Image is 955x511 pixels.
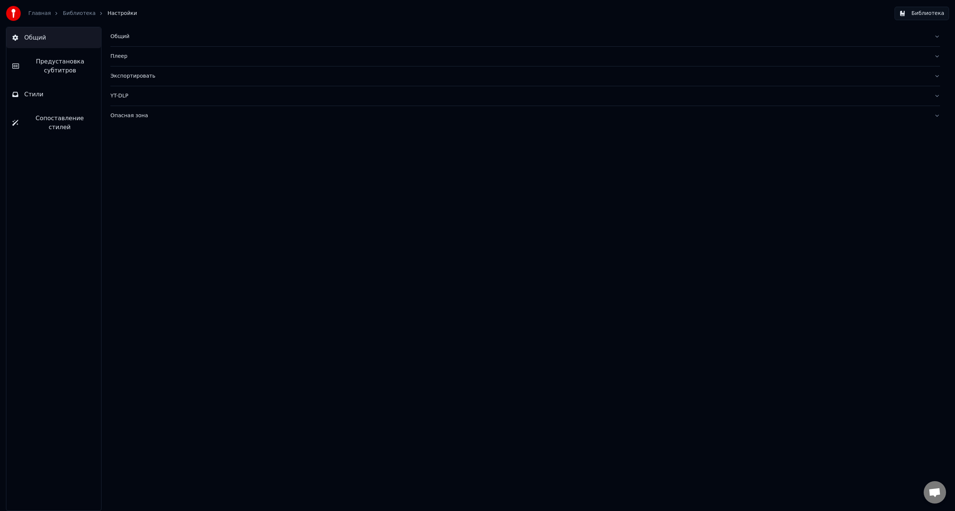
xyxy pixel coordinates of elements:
button: Общий [110,27,940,46]
a: Открытый чат [924,481,946,504]
button: Предустановка субтитров [6,51,101,81]
div: Экспортировать [110,72,928,80]
button: Общий [6,27,101,48]
button: Экспортировать [110,66,940,86]
div: YT-DLP [110,92,928,100]
img: youka [6,6,21,21]
div: Опасная зона [110,112,928,119]
a: Главная [28,10,51,17]
div: Плеер [110,53,928,60]
button: Стили [6,84,101,105]
a: Библиотека [63,10,95,17]
span: Стили [24,90,44,99]
button: Плеер [110,47,940,66]
nav: breadcrumb [28,10,137,17]
span: Предустановка субтитров [25,57,95,75]
span: Сопоставление стилей [24,114,95,132]
button: YT-DLP [110,86,940,106]
span: Настройки [107,10,137,17]
span: Общий [24,33,46,42]
button: Опасная зона [110,106,940,125]
div: Общий [110,33,928,40]
button: Сопоставление стилей [6,108,101,138]
button: Библиотека [895,7,949,20]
